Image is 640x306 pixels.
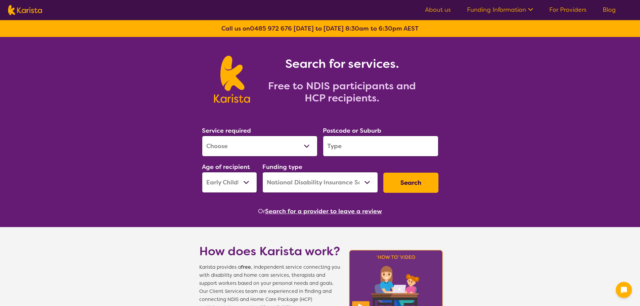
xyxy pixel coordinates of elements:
label: Postcode or Suburb [323,127,381,135]
label: Funding type [262,163,302,171]
a: About us [425,6,451,14]
label: Age of recipient [202,163,250,171]
b: free [241,264,251,270]
h1: How does Karista work? [199,243,340,259]
a: Funding Information [467,6,533,14]
img: Karista logo [214,56,250,103]
span: Or [258,206,265,216]
img: Karista logo [8,5,42,15]
label: Service required [202,127,251,135]
input: Type [323,136,438,157]
h2: Free to NDIS participants and HCP recipients. [258,80,426,104]
b: Call us on [DATE] to [DATE] 8:30am to 6:30pm AEST [221,25,419,33]
a: For Providers [549,6,587,14]
h1: Search for services. [258,56,426,72]
button: Search [383,173,438,193]
button: Search for a provider to leave a review [265,206,382,216]
a: Blog [603,6,616,14]
a: 0485 972 676 [250,25,292,33]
